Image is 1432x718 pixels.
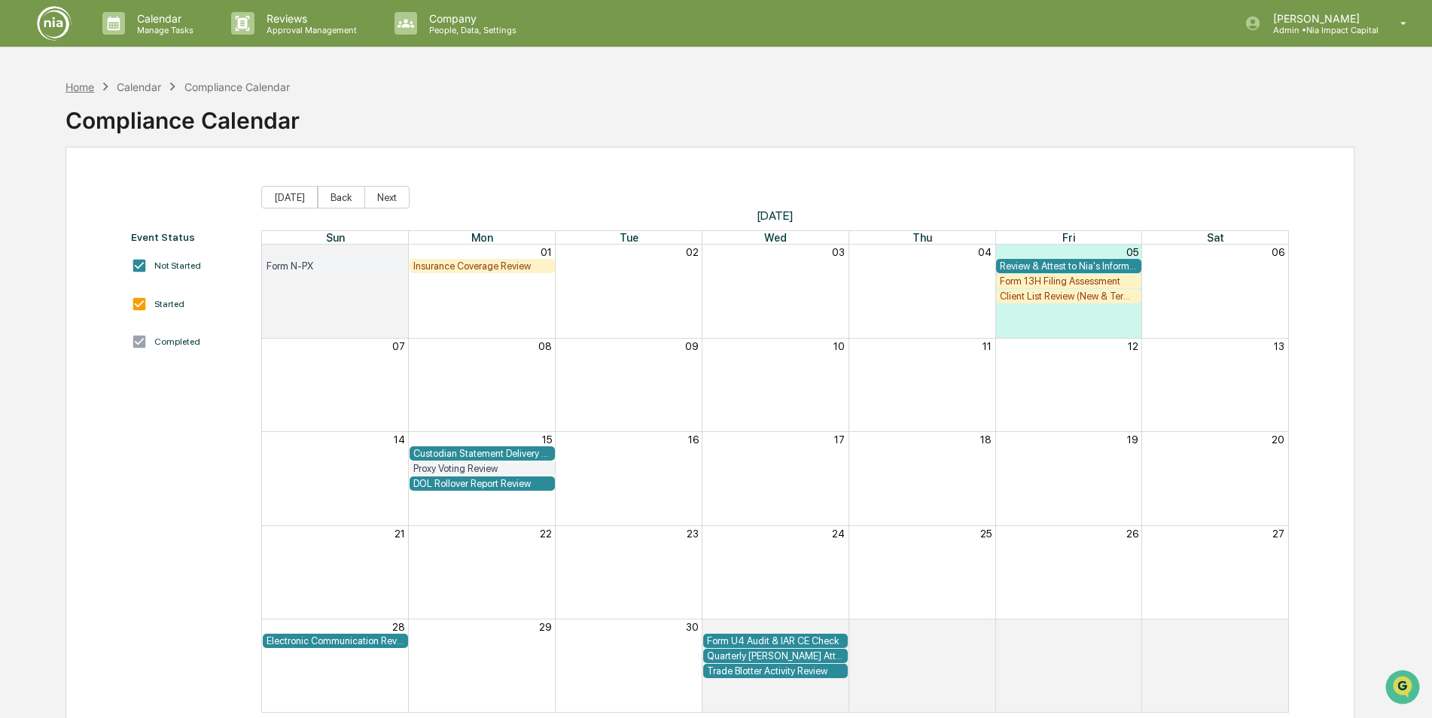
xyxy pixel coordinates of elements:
p: [PERSON_NAME] [1261,12,1379,25]
span: Sat [1207,231,1224,244]
span: Preclearance [30,190,97,205]
button: 07 [392,340,405,352]
p: How can we help? [15,32,274,56]
button: 23 [687,528,699,540]
button: 14 [394,434,405,446]
div: Compliance Calendar [66,95,300,134]
button: 29 [539,621,552,633]
button: 02 [979,621,992,633]
div: Not Started [154,260,201,271]
button: 27 [1272,528,1284,540]
button: 11 [983,340,992,352]
p: Reviews [254,12,364,25]
button: 16 [688,434,699,446]
div: 🔎 [15,220,27,232]
div: 🗄️ [109,191,121,203]
div: Client List Review (New & Terminated) [1000,291,1138,302]
div: Form N-PX [267,260,404,272]
img: 1746055101610-c473b297-6a78-478c-a979-82029cc54cd1 [15,115,42,142]
button: 09 [685,340,699,352]
a: 🖐️Preclearance [9,184,103,211]
p: Company [417,12,524,25]
button: 30 [686,621,699,633]
button: 18 [980,434,992,446]
div: Completed [154,336,200,347]
button: 06 [1272,246,1284,258]
button: Start new chat [256,120,274,138]
span: Tue [620,231,638,244]
div: Compliance Calendar [184,81,290,93]
a: 🔎Data Lookup [9,212,101,239]
button: 10 [833,340,845,352]
button: 31 [395,246,405,258]
div: Custodian Statement Delivery Review [413,448,551,459]
button: [DATE] [261,186,318,208]
span: [DATE] [261,208,1289,223]
button: Next [364,186,410,208]
button: 25 [980,528,992,540]
p: Approval Management [254,25,364,35]
div: Review & Attest to Nia's Information Security Policy & Employee Handbook [1000,260,1138,272]
span: Mon [471,231,493,244]
div: Form 13H Filing Assessment [1000,275,1138,287]
div: Form U4 Audit & IAR CE Check [707,635,845,647]
span: Data Lookup [30,218,95,233]
span: Sun [326,231,345,244]
span: Thu [913,231,932,244]
button: 08 [538,340,552,352]
button: 04 [978,246,992,258]
button: 26 [1126,528,1138,540]
p: Calendar [125,12,201,25]
div: Start new chat [51,115,247,130]
div: We're available if you need us! [51,130,190,142]
button: Back [318,186,365,208]
div: Month View [261,230,1289,713]
button: 03 [1126,621,1138,633]
div: Insurance Coverage Review [413,260,551,272]
div: Calendar [117,81,161,93]
button: 22 [540,528,552,540]
button: 05 [1126,246,1138,258]
span: Fri [1062,231,1075,244]
p: Admin • Nia Impact Capital [1261,25,1379,35]
button: 04 [1271,621,1284,633]
button: 13 [1274,340,1284,352]
span: Attestations [124,190,187,205]
div: Proxy Voting Review [413,463,551,474]
button: 21 [395,528,405,540]
div: DOL Rollover Report Review [413,478,551,489]
button: 01 [541,246,552,258]
iframe: Open customer support [1384,668,1424,709]
div: Quarterly [PERSON_NAME] Attestation [707,650,845,662]
button: 20 [1272,434,1284,446]
div: Electronic Communication Review (i.e., Email) [267,635,404,647]
p: Manage Tasks [125,25,201,35]
button: 15 [542,434,552,446]
a: 🗄️Attestations [103,184,193,211]
div: Event Status [131,231,247,243]
div: Home [66,81,94,93]
button: 03 [832,246,845,258]
span: Pylon [150,255,182,266]
div: 🖐️ [15,191,27,203]
button: 17 [834,434,845,446]
a: Powered byPylon [106,254,182,266]
p: People, Data, Settings [417,25,524,35]
div: Trade Blotter Activity Review [707,665,845,677]
button: 01 [833,621,845,633]
button: 19 [1127,434,1138,446]
button: 02 [686,246,699,258]
img: logo [36,5,72,41]
button: 28 [392,621,405,633]
div: Started [154,299,184,309]
button: 24 [832,528,845,540]
button: 12 [1128,340,1138,352]
span: Wed [764,231,787,244]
